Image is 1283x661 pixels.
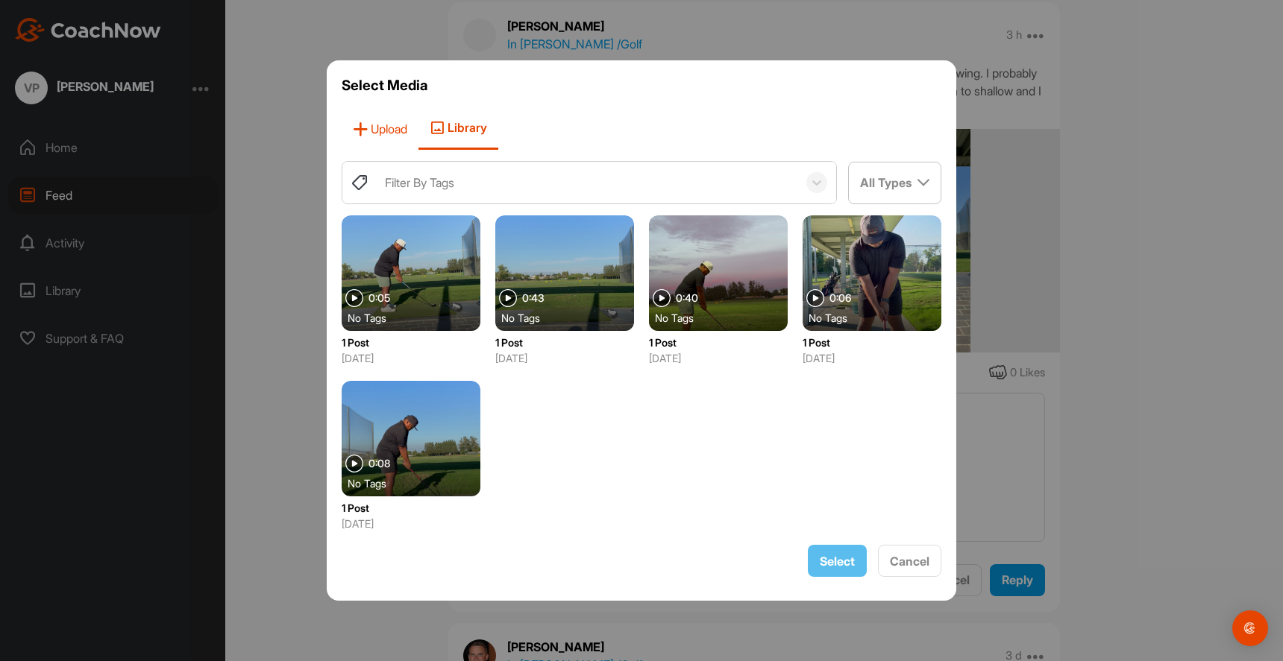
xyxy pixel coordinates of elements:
img: tags [351,174,368,192]
span: Cancel [890,554,929,569]
img: play [345,455,363,472]
p: [DATE] [649,350,788,366]
span: 0:06 [829,293,851,303]
div: No Tags [655,310,794,325]
div: No Tags [348,310,486,325]
p: [DATE] [803,350,941,366]
span: Select [820,554,855,569]
span: 0:05 [368,293,390,303]
img: play [345,289,363,307]
p: [DATE] [495,350,634,366]
p: [DATE] [342,516,480,531]
p: 1 Post [342,335,480,350]
div: Filter By Tags [385,174,454,192]
p: 1 Post [342,500,480,516]
span: Library [418,107,498,150]
div: No Tags [809,310,947,325]
p: [DATE] [342,350,480,366]
div: No Tags [501,310,640,325]
div: No Tags [348,475,486,490]
span: 0:43 [522,293,545,303]
span: 0:40 [676,293,698,303]
button: Cancel [878,545,941,577]
p: 1 Post [649,335,788,350]
div: All Types [849,162,941,203]
div: Open Intercom Messenger [1232,610,1268,646]
p: 1 Post [803,335,941,350]
p: 1 Post [495,335,634,350]
span: Upload [342,107,418,150]
img: play [499,289,517,307]
h3: Select Media [342,75,941,96]
img: play [653,289,671,307]
button: Select [808,545,867,577]
img: play [806,289,824,307]
span: 0:08 [368,458,390,469]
